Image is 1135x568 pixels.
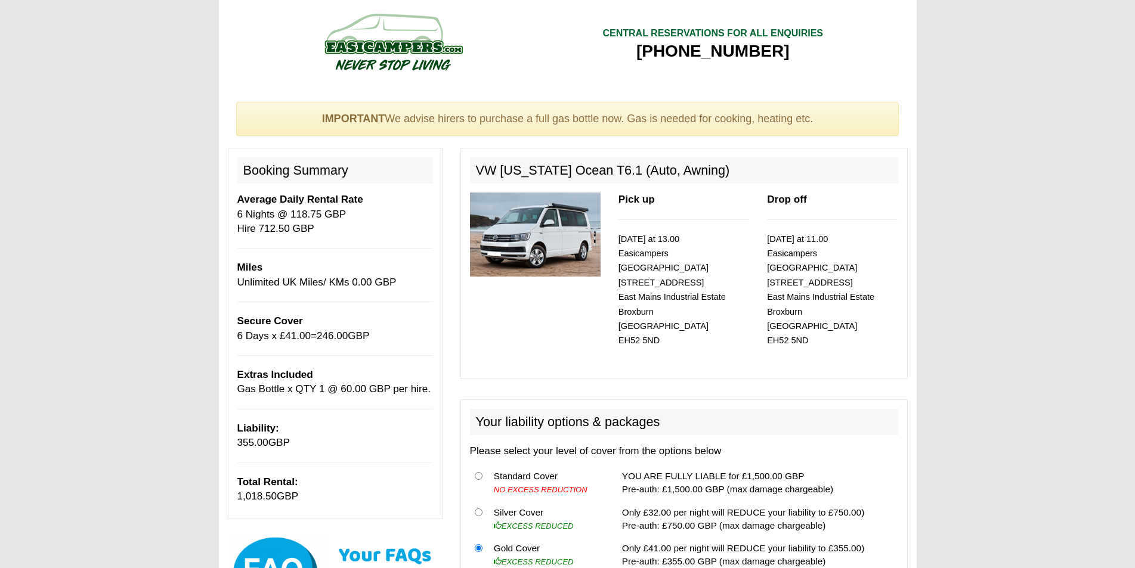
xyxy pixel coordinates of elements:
td: Only £32.00 per night will REDUCE your liability to £750.00) Pre-auth: £750.00 GBP (max damage ch... [617,501,898,537]
p: GBP [237,421,433,451]
p: 6 Nights @ 118.75 GBP Hire 712.50 GBP [237,193,433,236]
h2: VW [US_STATE] Ocean T6.1 (Auto, Awning) [470,157,898,184]
div: We advise hirers to purchase a full gas bottle now. Gas is needed for cooking, heating etc. [236,102,899,136]
img: 315.jpg [470,193,601,277]
h2: Your liability options & packages [470,409,898,435]
b: Liability: [237,423,279,434]
p: Please select your level of cover from the options below [470,444,898,458]
span: Secure Cover [237,315,303,327]
b: Average Daily Rental Rate [237,194,363,205]
div: [PHONE_NUMBER] [602,41,823,62]
span: 246.00 [317,330,348,342]
b: Pick up [618,194,655,205]
small: [DATE] at 13.00 Easicampers [GEOGRAPHIC_DATA] [STREET_ADDRESS] East Mains Industrial Estate Broxb... [618,234,726,346]
td: YOU ARE FULLY LIABLE for £1,500.00 GBP Pre-auth: £1,500.00 GBP (max damage chargeable) [617,465,898,501]
h2: Booking Summary [237,157,433,184]
b: Miles [237,262,263,273]
img: campers-checkout-logo.png [280,9,506,75]
span: 41.00 [285,330,311,342]
div: CENTRAL RESERVATIONS FOR ALL ENQUIRIES [602,27,823,41]
i: EXCESS REDUCED [494,557,574,566]
td: Silver Cover [489,501,604,537]
span: Gas Bottle x QTY 1 @ 60.00 GBP per hire. [237,383,431,395]
p: Unlimited UK Miles/ KMs 0.00 GBP [237,260,433,290]
span: 355.00 [237,437,268,448]
b: Total Rental: [237,476,298,488]
td: Standard Cover [489,465,604,501]
p: GBP [237,475,433,504]
strong: IMPORTANT [322,113,385,125]
span: 1,018.50 [237,491,277,502]
small: [DATE] at 11.00 Easicampers [GEOGRAPHIC_DATA] [STREET_ADDRESS] East Mains Industrial Estate Broxb... [767,234,874,346]
p: 6 Days x £ = GBP [237,314,433,343]
b: Extras Included [237,369,313,380]
b: Drop off [767,194,806,205]
i: NO EXCESS REDUCTION [494,485,587,494]
i: EXCESS REDUCED [494,522,574,530]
